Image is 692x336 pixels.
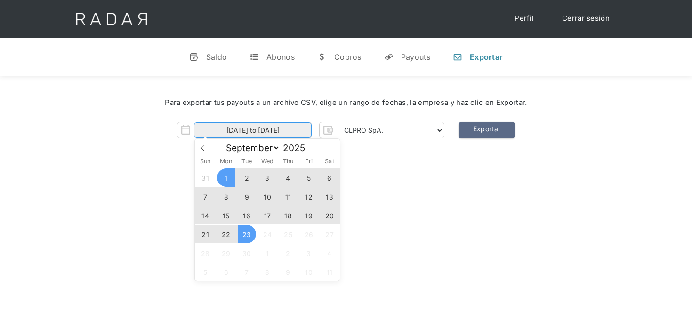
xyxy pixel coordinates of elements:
span: September 14, 2025 [196,206,215,224]
span: September 1, 2025 [217,168,235,187]
span: September 2, 2025 [238,168,256,187]
div: Payouts [401,52,430,62]
a: Cerrar sesión [553,9,619,28]
span: October 9, 2025 [279,263,298,281]
span: October 2, 2025 [279,244,298,262]
div: n [453,52,462,62]
span: September 22, 2025 [217,225,235,243]
div: Abonos [266,52,295,62]
span: October 11, 2025 [321,263,339,281]
div: y [384,52,394,62]
div: w [317,52,327,62]
a: Exportar [459,122,515,138]
div: Saldo [206,52,227,62]
span: September 13, 2025 [321,187,339,206]
span: September 8, 2025 [217,187,235,206]
span: September 4, 2025 [279,168,298,187]
div: Para exportar tus payouts a un archivo CSV, elige un rango de fechas, la empresa y haz clic en Ex... [28,97,664,108]
span: October 7, 2025 [238,263,256,281]
span: Sat [319,159,340,165]
span: September 12, 2025 [300,187,318,206]
input: Year [280,143,314,153]
span: Sun [195,159,216,165]
span: September 29, 2025 [217,244,235,262]
span: Wed [257,159,278,165]
div: t [249,52,259,62]
a: Perfil [505,9,543,28]
span: September 21, 2025 [196,225,215,243]
span: September 10, 2025 [258,187,277,206]
span: September 5, 2025 [300,168,318,187]
span: Mon [216,159,236,165]
span: October 5, 2025 [196,263,215,281]
span: September 16, 2025 [238,206,256,224]
span: August 31, 2025 [196,168,215,187]
span: September 19, 2025 [300,206,318,224]
span: October 8, 2025 [258,263,277,281]
div: v [189,52,199,62]
span: September 30, 2025 [238,244,256,262]
span: September 7, 2025 [196,187,215,206]
span: October 4, 2025 [321,244,339,262]
span: September 25, 2025 [279,225,298,243]
span: September 3, 2025 [258,168,277,187]
span: September 26, 2025 [300,225,318,243]
span: September 27, 2025 [321,225,339,243]
form: Form [177,122,444,138]
span: September 11, 2025 [279,187,298,206]
span: September 17, 2025 [258,206,277,224]
span: September 6, 2025 [321,168,339,187]
span: October 10, 2025 [300,263,318,281]
div: Cobros [334,52,362,62]
span: Fri [298,159,319,165]
span: September 28, 2025 [196,244,215,262]
span: October 1, 2025 [258,244,277,262]
span: September 15, 2025 [217,206,235,224]
span: September 9, 2025 [238,187,256,206]
span: September 24, 2025 [258,225,277,243]
select: Month [221,142,280,154]
span: September 18, 2025 [279,206,298,224]
span: Thu [278,159,298,165]
span: September 20, 2025 [321,206,339,224]
span: October 6, 2025 [217,263,235,281]
span: Tue [236,159,257,165]
div: Exportar [470,52,503,62]
span: October 3, 2025 [300,244,318,262]
span: September 23, 2025 [238,225,256,243]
